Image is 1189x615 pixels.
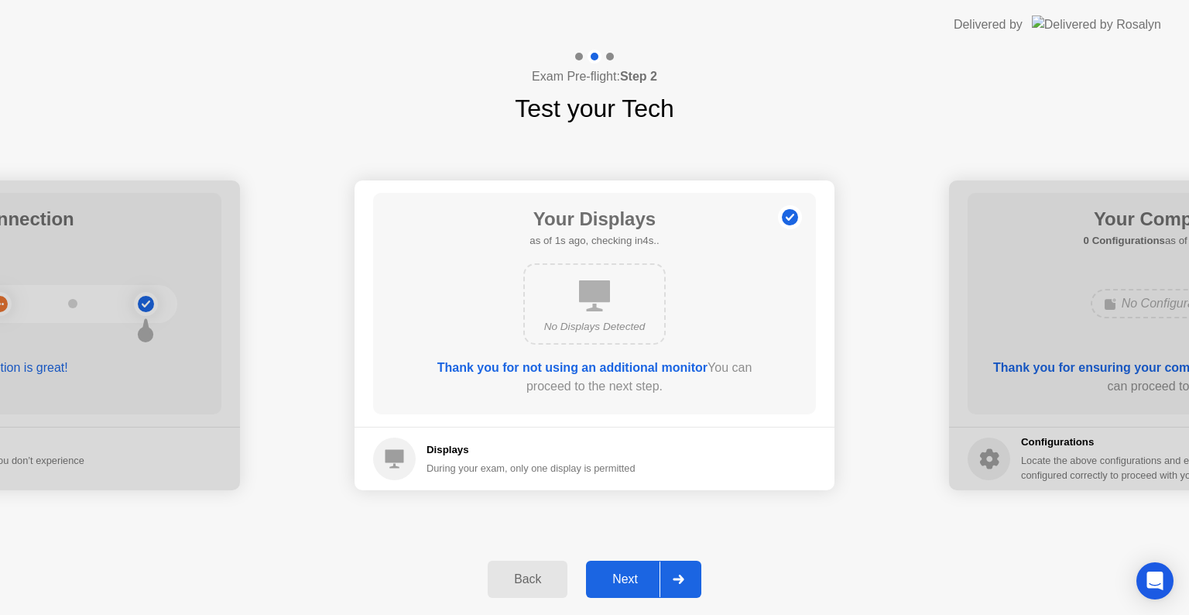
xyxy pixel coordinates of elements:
h4: Exam Pre-flight: [532,67,657,86]
div: Open Intercom Messenger [1136,562,1174,600]
h1: Your Displays [529,205,659,233]
img: Delivered by Rosalyn [1032,15,1161,33]
div: Back [492,572,563,586]
div: Delivered by [954,15,1023,34]
b: Thank you for not using an additional monitor [437,361,708,374]
div: During your exam, only one display is permitted [427,461,636,476]
h5: as of 1s ago, checking in4s.. [529,233,659,249]
button: Next [586,561,701,598]
h5: Displays [427,442,636,458]
div: No Displays Detected [537,319,652,335]
button: Back [488,561,567,598]
b: Step 2 [620,70,657,83]
div: Next [591,572,660,586]
h1: Test your Tech [515,90,674,127]
div: You can proceed to the next step. [417,359,772,396]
